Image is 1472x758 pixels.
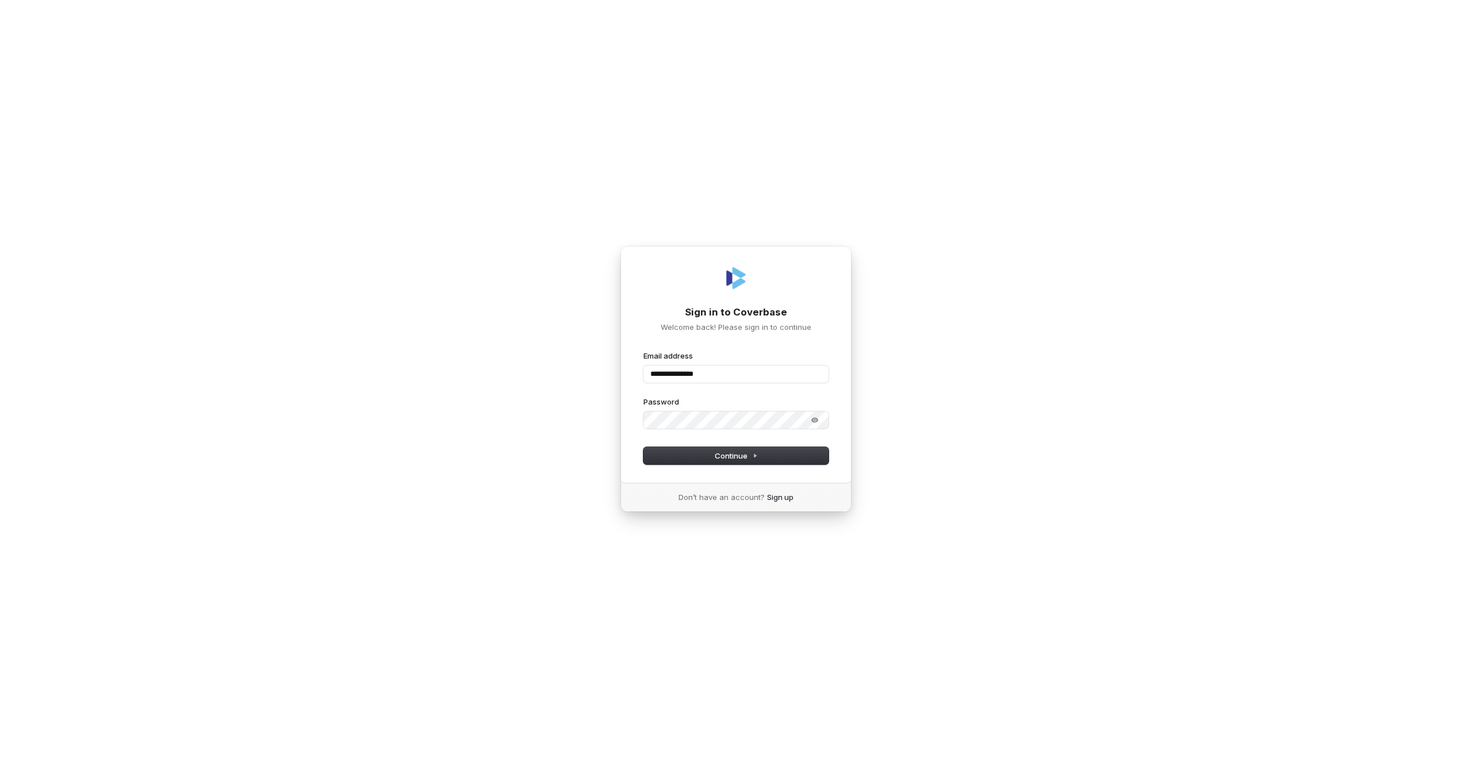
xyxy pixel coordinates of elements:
[767,492,793,502] a: Sign up
[715,451,758,461] span: Continue
[643,306,829,320] h1: Sign in to Coverbase
[678,492,765,502] span: Don’t have an account?
[803,413,826,427] button: Show password
[643,322,829,332] p: Welcome back! Please sign in to continue
[643,351,693,361] label: Email address
[643,447,829,464] button: Continue
[643,397,679,407] label: Password
[722,264,750,292] img: Coverbase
